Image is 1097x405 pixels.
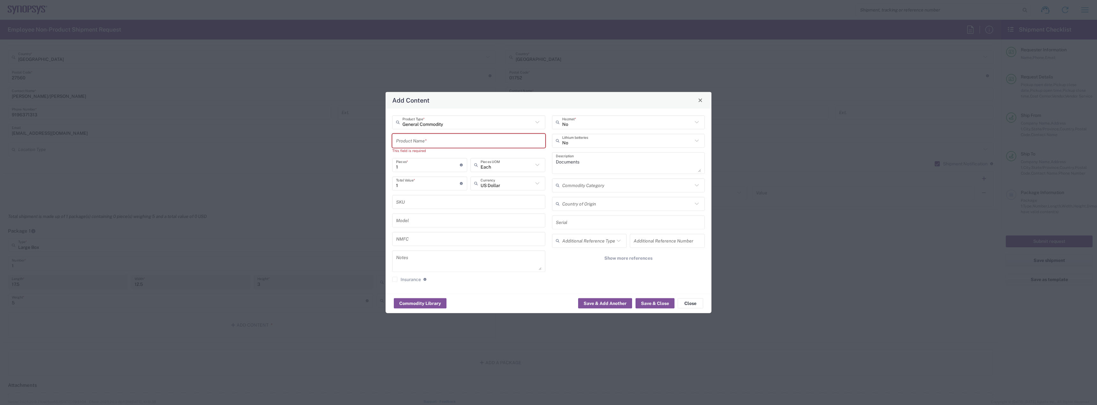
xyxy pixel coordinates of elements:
[578,298,632,308] button: Save & Add Another
[392,148,545,153] div: This field is required
[696,96,705,105] button: Close
[394,298,446,308] button: Commodity Library
[392,96,430,105] h4: Add Content
[678,298,703,308] button: Close
[604,255,652,261] span: Show more references
[636,298,674,308] button: Save & Close
[392,277,421,282] label: Insurance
